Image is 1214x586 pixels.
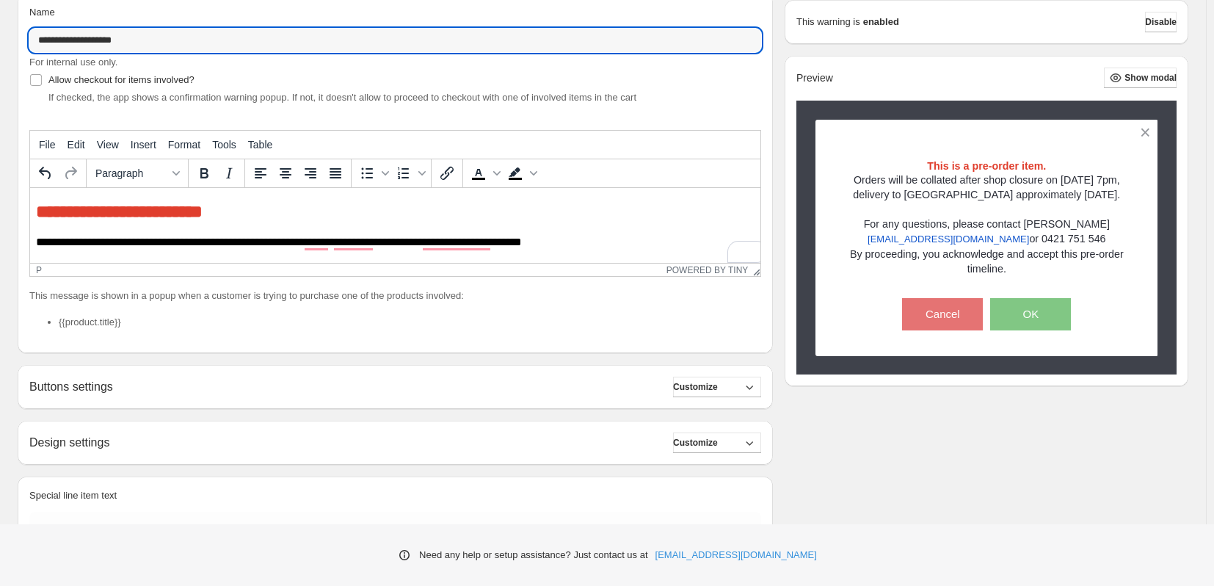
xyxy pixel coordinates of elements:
[298,161,323,186] button: Align right
[248,161,273,186] button: Align left
[673,377,761,397] button: Customize
[29,289,761,303] p: This message is shown in a popup when a customer is trying to purchase one of the products involved:
[68,139,85,151] span: Edit
[1145,16,1177,28] span: Disable
[36,265,42,275] div: p
[355,161,391,186] div: Bullet list
[58,161,83,186] button: Redo
[841,247,1133,276] p: By proceeding, you acknowledge and accept this pre-order timeline.
[927,160,1046,172] strong: This is a pre-order item.
[1145,12,1177,32] button: Disable
[29,7,55,18] span: Name
[1124,72,1177,84] span: Show modal
[841,173,1133,202] p: Orders will be collated after shop closure on [DATE] 7pm, delivery to [GEOGRAPHIC_DATA] approxima...
[131,139,156,151] span: Insert
[90,161,185,186] button: Formats
[1104,68,1177,88] button: Show modal
[868,234,1029,245] a: [EMAIL_ADDRESS][DOMAIN_NAME]
[466,161,503,186] div: Text color
[29,380,113,394] h2: Buttons settings
[673,433,761,453] button: Customize
[273,161,298,186] button: Align center
[323,161,348,186] button: Justify
[748,264,760,276] div: Resize
[33,161,58,186] button: Undo
[212,139,236,151] span: Tools
[29,490,117,501] span: Special line item text
[391,161,428,186] div: Numbered list
[95,167,167,179] span: Paragraph
[217,161,241,186] button: Italic
[248,139,272,151] span: Table
[863,15,899,29] strong: enabled
[168,139,200,151] span: Format
[48,92,636,103] span: If checked, the app shows a confirmation warning popup. If not, it doesn't allow to proceed to ch...
[59,315,761,330] li: {{product.title}}
[673,381,718,393] span: Customize
[29,57,117,68] span: For internal use only.
[97,139,119,151] span: View
[39,139,56,151] span: File
[796,15,860,29] p: This warning is
[435,161,459,186] button: Insert/edit link
[841,217,1133,247] p: For any questions, please contact [PERSON_NAME] or 0421 751 546
[192,161,217,186] button: Bold
[48,74,195,85] span: Allow checkout for items involved?
[902,298,983,330] button: Cancel
[6,14,724,135] body: To enrich screen reader interactions, please activate Accessibility in Grammarly extension settings
[30,188,760,263] iframe: Rich Text Area
[29,435,109,449] h2: Design settings
[673,437,718,449] span: Customize
[666,265,749,275] a: Powered by Tiny
[503,161,539,186] div: Background color
[990,298,1071,330] button: OK
[796,72,833,84] h2: Preview
[655,548,817,563] a: [EMAIL_ADDRESS][DOMAIN_NAME]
